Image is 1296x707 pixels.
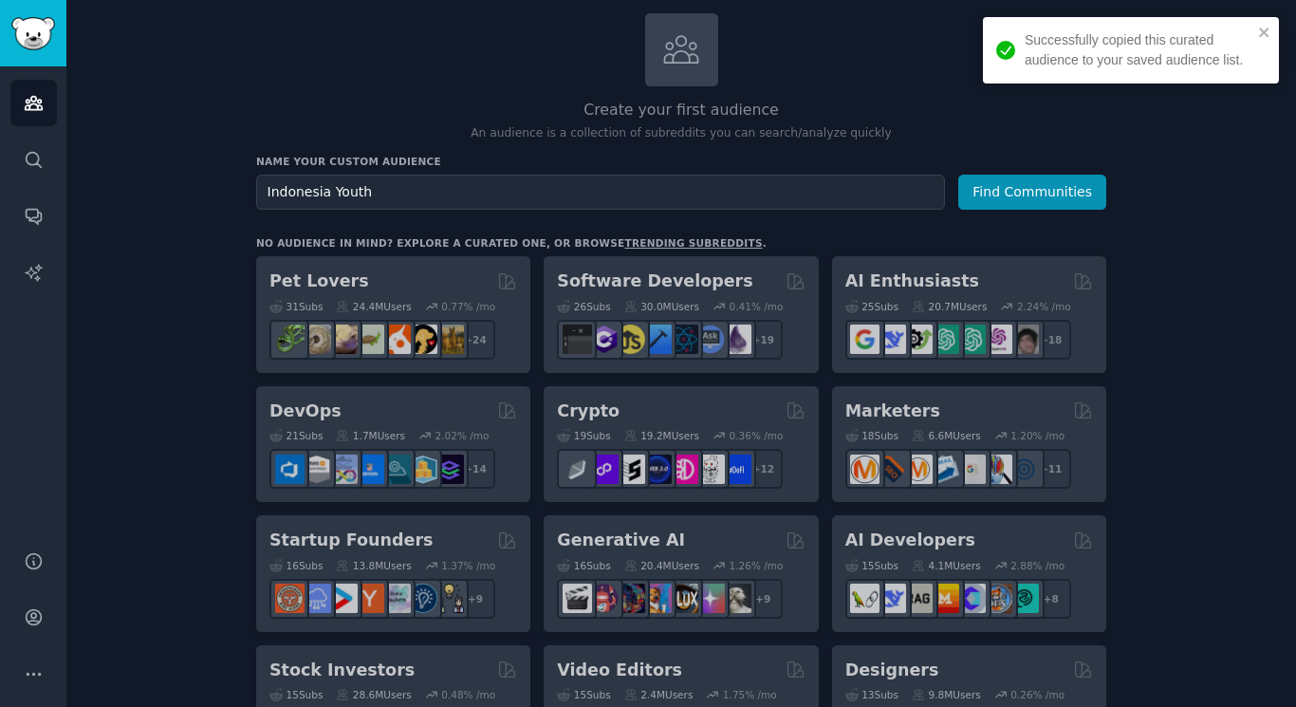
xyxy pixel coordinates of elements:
p: An audience is a collection of subreddits you can search/analyze quickly [256,125,1106,142]
div: No audience in mind? Explore a curated one, or browse . [256,236,767,250]
button: Find Communities [958,175,1106,210]
input: Pick a short name, like "Digital Marketers" or "Movie-Goers" [256,175,945,210]
a: trending subreddits [624,237,762,249]
h2: Create your first audience [256,99,1106,122]
div: Successfully copied this curated audience to your saved audience list. [1025,30,1252,70]
img: GummySearch logo [11,17,55,50]
button: close [1258,25,1271,40]
h3: Name your custom audience [256,155,1106,168]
